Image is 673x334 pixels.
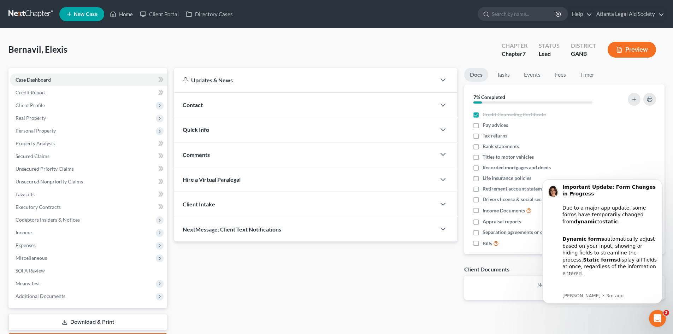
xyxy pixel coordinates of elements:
a: Executory Contracts [10,201,167,213]
span: Comments [183,151,210,158]
div: Updates & News [183,76,427,84]
div: Status [539,42,560,50]
span: Quick Info [183,126,209,133]
div: Chapter [502,42,527,50]
span: Bernavil, Elexis [8,44,67,54]
span: Bank statements [483,143,519,150]
span: Unsecured Nonpriority Claims [16,178,83,184]
span: Credit Counseling Certificate [483,111,546,118]
span: 7 [523,50,526,57]
span: Case Dashboard [16,77,51,83]
span: Income [16,229,32,235]
span: Credit Report [16,89,46,95]
div: District [571,42,596,50]
span: Contact [183,101,203,108]
button: Preview [608,42,656,58]
span: Secured Claims [16,153,49,159]
span: Real Property [16,115,46,121]
span: Codebtors Insiders & Notices [16,217,80,223]
span: Drivers license & social security card [483,196,563,203]
span: NextMessage: Client Text Notifications [183,226,281,233]
a: Lawsuits [10,188,167,201]
span: Additional Documents [16,293,65,299]
a: Docs [464,68,488,82]
a: Timer [574,68,600,82]
span: Recorded mortgages and deeds [483,164,551,171]
span: Hire a Virtual Paralegal [183,176,241,183]
a: Fees [549,68,572,82]
div: Client Documents [464,265,509,273]
p: No client documents yet. [470,281,659,288]
a: Atlanta Legal Aid Society [593,8,664,20]
span: Lawsuits [16,191,35,197]
a: Events [518,68,546,82]
span: Client Intake [183,201,215,207]
span: Miscellaneous [16,255,47,261]
span: Income Documents [483,207,525,214]
span: Retirement account statements [483,185,551,192]
span: Unsecured Priority Claims [16,166,74,172]
p: Message from Emma, sent 3m ago [31,120,125,126]
span: Appraisal reports [483,218,521,225]
span: New Case [74,12,98,17]
a: Credit Report [10,86,167,99]
a: Unsecured Nonpriority Claims [10,175,167,188]
span: SOFA Review [16,268,45,274]
a: Directory Cases [182,8,236,20]
span: Titles to motor vehicles [483,153,534,160]
span: Bills [483,240,492,247]
a: Tasks [491,68,515,82]
span: Life insurance policies [483,175,531,182]
a: Unsecured Priority Claims [10,163,167,175]
a: SOFA Review [10,264,167,277]
span: Means Test [16,280,40,286]
span: Tax returns [483,132,507,139]
iframe: Intercom notifications message [532,173,673,308]
span: Property Analysis [16,140,55,146]
a: Home [106,8,136,20]
a: Secured Claims [10,150,167,163]
span: Client Profile [16,102,45,108]
a: Property Analysis [10,137,167,150]
input: Search by name... [492,7,556,20]
span: Separation agreements or decrees of divorces [483,229,583,236]
a: Client Portal [136,8,182,20]
div: Chapter [502,50,527,58]
a: Help [568,8,592,20]
div: Our team is actively working to re-integrate dynamic functionality and expects to have it restore... [31,108,125,164]
span: Personal Property [16,128,56,134]
div: Lead [539,50,560,58]
strong: 7% Completed [473,94,505,100]
span: 3 [663,310,669,316]
a: Download & Print [8,314,167,330]
iframe: Intercom live chat [649,310,666,327]
span: Executory Contracts [16,204,61,210]
span: Pay advices [483,122,508,129]
a: Case Dashboard [10,74,167,86]
span: Expenses [16,242,36,248]
div: GANB [571,50,596,58]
